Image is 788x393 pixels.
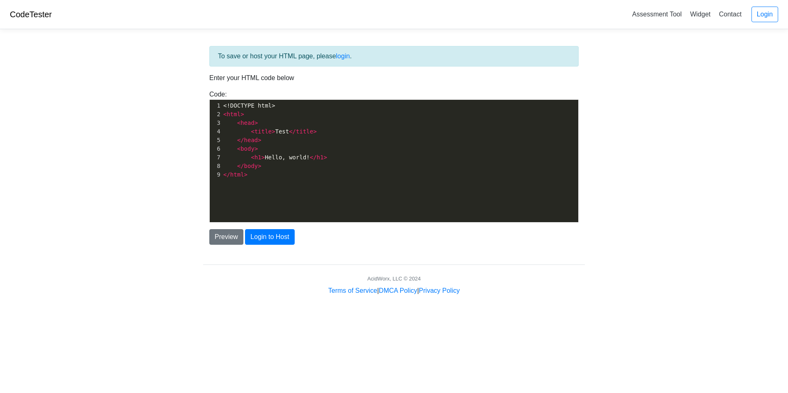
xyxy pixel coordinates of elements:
span: </ [223,171,230,178]
span: > [241,111,244,117]
div: | | [328,286,460,296]
span: > [272,128,275,135]
span: < [237,145,241,152]
div: 5 [210,136,222,145]
span: > [258,163,261,169]
span: html [227,111,241,117]
span: </ [310,154,317,161]
span: > [254,145,258,152]
span: body [244,163,258,169]
span: Hello, world! [223,154,327,161]
div: To save or host your HTML page, please . [209,46,579,67]
span: Test [223,128,317,135]
span: </ [237,137,244,143]
a: Contact [716,7,745,21]
div: 3 [210,119,222,127]
span: > [313,128,316,135]
div: Code: [203,90,585,223]
button: Login to Host [245,229,294,245]
div: 4 [210,127,222,136]
a: Terms of Service [328,287,377,294]
span: > [244,171,247,178]
span: </ [289,128,296,135]
span: html [230,171,244,178]
div: 9 [210,170,222,179]
span: h1 [254,154,261,161]
span: < [237,120,241,126]
a: Login [751,7,778,22]
div: 2 [210,110,222,119]
a: DMCA Policy [379,287,417,294]
a: Widget [687,7,714,21]
div: 8 [210,162,222,170]
span: title [254,128,272,135]
p: Enter your HTML code below [209,73,579,83]
button: Preview [209,229,243,245]
span: </ [237,163,244,169]
span: < [223,111,227,117]
span: > [254,120,258,126]
span: > [323,154,327,161]
span: head [241,120,254,126]
a: Assessment Tool [629,7,685,21]
span: < [251,154,254,161]
a: login [336,53,350,60]
span: title [296,128,313,135]
span: > [261,154,265,161]
div: AcidWorx, LLC © 2024 [367,275,421,283]
div: 6 [210,145,222,153]
span: > [258,137,261,143]
span: head [244,137,258,143]
a: Privacy Policy [419,287,460,294]
div: 1 [210,101,222,110]
span: body [241,145,254,152]
span: < [251,128,254,135]
span: <!DOCTYPE html> [223,102,275,109]
div: 7 [210,153,222,162]
a: CodeTester [10,10,52,19]
span: h1 [317,154,324,161]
